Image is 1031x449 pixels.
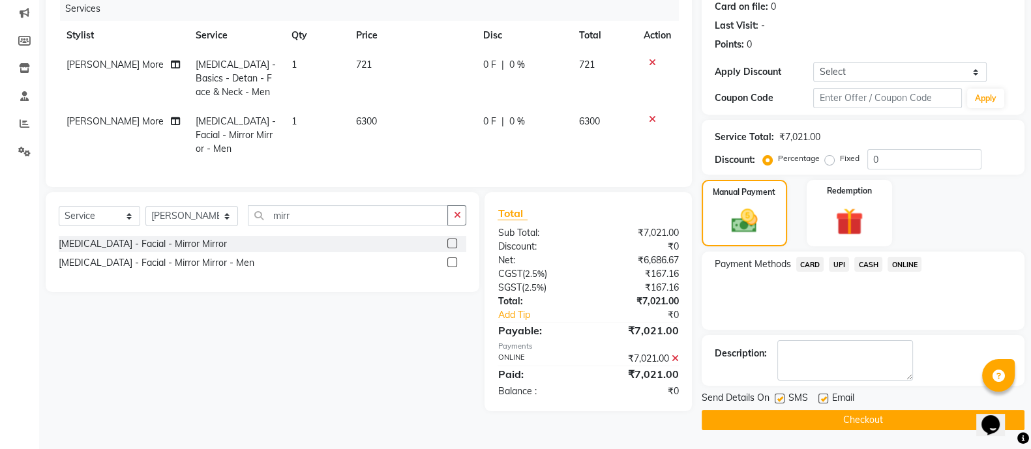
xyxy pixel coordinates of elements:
[524,282,543,293] span: 2.5%
[636,21,679,50] th: Action
[488,281,588,295] div: ( )
[488,240,588,253] div: Discount:
[488,253,588,267] div: Net:
[498,341,678,352] div: Payments
[59,237,227,251] div: [MEDICAL_DATA] - Facial - Mirror Mirror
[483,58,496,72] span: 0 F
[715,65,814,79] div: Apply Discount
[509,115,525,128] span: 0 %
[488,323,588,338] div: Payable:
[501,58,504,72] span: |
[67,115,164,127] span: [PERSON_NAME] More
[501,115,504,128] span: |
[291,59,297,70] span: 1
[715,38,744,51] div: Points:
[588,253,689,267] div: ₹6,686.67
[588,281,689,295] div: ₹167.16
[188,21,284,50] th: Service
[715,19,758,33] div: Last Visit:
[196,115,276,154] span: [MEDICAL_DATA] - Facial - Mirror Mirror - Men
[827,185,872,197] label: Redemption
[488,384,588,398] div: Balance :
[888,257,921,272] span: ONLINE
[488,267,588,281] div: ( )
[524,268,544,279] span: 2.5%
[976,397,1018,436] iframe: chat widget
[779,130,820,144] div: ₹7,021.00
[813,88,962,108] input: Enter Offer / Coupon Code
[715,257,791,271] span: Payment Methods
[588,384,689,398] div: ₹0
[348,21,475,50] th: Price
[588,226,689,240] div: ₹7,021.00
[59,21,188,50] th: Stylist
[588,352,689,366] div: ₹7,021.00
[702,391,770,407] span: Send Details On
[67,59,164,70] span: [PERSON_NAME] More
[284,21,348,50] th: Qty
[588,267,689,281] div: ₹167.16
[59,256,254,270] div: [MEDICAL_DATA] - Facial - Mirror Mirror - Men
[723,206,766,236] img: _cash.svg
[778,152,820,164] label: Percentage
[488,352,588,366] div: ONLINE
[854,257,882,272] span: CASH
[588,366,689,382] div: ₹7,021.00
[702,410,1024,430] button: Checkout
[829,257,849,272] span: UPI
[356,59,372,70] span: 721
[588,323,689,338] div: ₹7,021.00
[509,58,525,72] span: 0 %
[475,21,571,50] th: Disc
[483,115,496,128] span: 0 F
[967,89,1004,108] button: Apply
[498,282,521,293] span: SGST
[747,38,752,51] div: 0
[291,115,297,127] span: 1
[827,205,871,239] img: _gift.svg
[498,268,522,280] span: CGST
[588,295,689,308] div: ₹7,021.00
[832,391,854,407] span: Email
[498,207,528,220] span: Total
[488,295,588,308] div: Total:
[788,391,808,407] span: SMS
[761,19,765,33] div: -
[196,59,276,98] span: [MEDICAL_DATA] -Basics - Detan - Face & Neck - Men
[248,205,448,225] input: Search or Scan
[796,257,824,272] span: CARD
[571,21,636,50] th: Total
[713,186,775,198] label: Manual Payment
[715,347,767,360] div: Description:
[715,91,814,105] div: Coupon Code
[488,308,605,322] a: Add Tip
[715,130,774,144] div: Service Total:
[588,240,689,253] div: ₹0
[488,226,588,240] div: Sub Total:
[840,152,859,164] label: Fixed
[356,115,377,127] span: 6300
[488,366,588,382] div: Paid:
[579,115,600,127] span: 6300
[605,308,689,322] div: ₹0
[579,59,595,70] span: 721
[715,153,755,167] div: Discount:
